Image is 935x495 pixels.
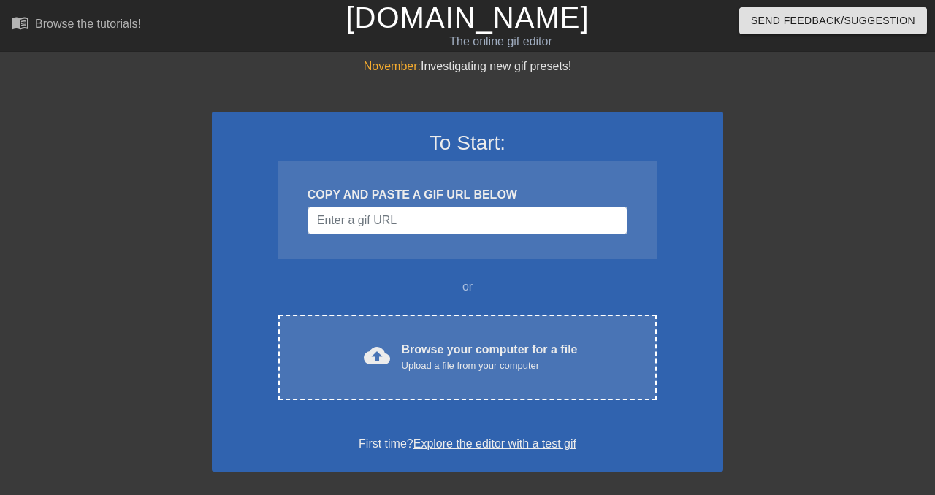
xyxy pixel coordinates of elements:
a: Browse the tutorials! [12,14,141,37]
div: Browse your computer for a file [402,341,578,373]
div: COPY AND PASTE A GIF URL BELOW [308,186,627,204]
div: Investigating new gif presets! [212,58,723,75]
span: cloud_upload [364,342,390,369]
div: First time? [231,435,704,453]
span: November: [364,60,421,72]
a: Explore the editor with a test gif [413,437,576,450]
button: Send Feedback/Suggestion [739,7,927,34]
input: Username [308,207,627,234]
div: Upload a file from your computer [402,358,578,373]
a: [DOMAIN_NAME] [346,1,589,34]
span: menu_book [12,14,29,31]
div: Browse the tutorials! [35,18,141,30]
div: or [250,278,685,296]
h3: To Start: [231,131,704,156]
span: Send Feedback/Suggestion [751,12,915,30]
div: The online gif editor [319,33,683,50]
